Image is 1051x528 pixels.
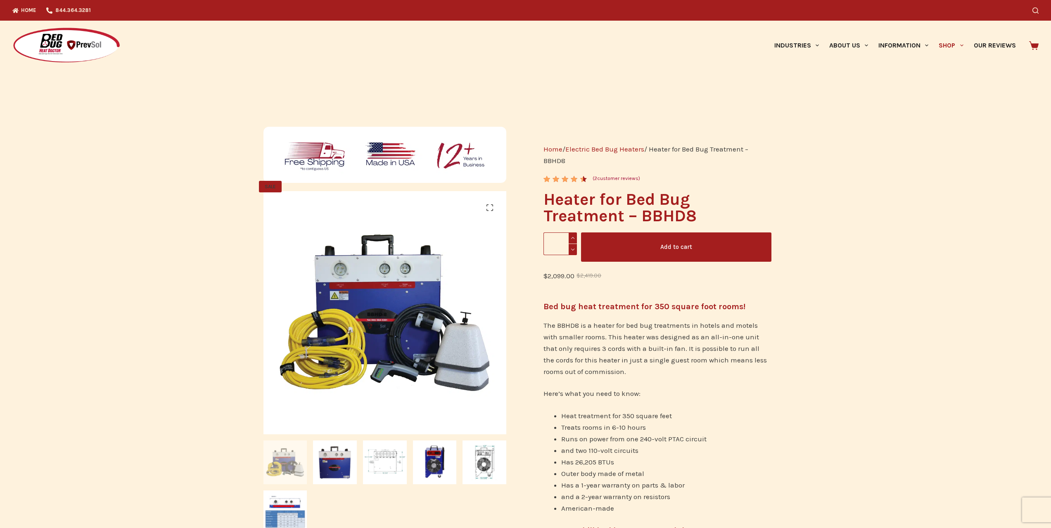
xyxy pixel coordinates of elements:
[577,272,580,279] span: $
[482,199,498,216] a: View full-screen image gallery
[543,302,745,311] strong: Bed bug heat treatment for 350 square foot rooms!
[561,479,771,491] li: Has a 1-year warranty on parts & labor
[561,468,771,479] li: Outer body made of metal
[363,440,407,484] img: Front side dimensions of the BBHD8 electric heater
[543,176,549,189] span: 2
[577,272,601,279] bdi: 2,419.00
[561,491,771,502] li: and a 2-year warranty on resistors
[565,145,644,153] a: Electric Bed Bug Heaters
[263,308,507,316] a: BBHD8 Heater for Bed Bug Treatment - full package
[543,320,771,377] p: The BBHD8 is a heater for bed bug treatments in hotels and motels with smaller rooms. This heater...
[259,181,282,192] span: SALE
[543,388,771,399] p: Here’s what you need to know:
[561,456,771,468] li: Has 26,205 BTUs
[543,272,574,280] bdi: 2,099.00
[934,21,968,70] a: Shop
[543,272,548,280] span: $
[968,21,1021,70] a: Our Reviews
[561,445,771,456] li: and two 110-volt circuits
[561,410,771,421] li: Heat treatment for 350 square feet
[543,176,588,182] div: Rated 4.50 out of 5
[594,175,597,181] span: 2
[413,440,457,484] img: BBHD8 side view of the built in fan
[543,176,583,233] span: Rated out of 5 based on customer ratings
[543,145,562,153] a: Home
[463,440,506,484] img: BBHD8 heater side view dimensions
[543,191,771,224] h1: Heater for Bed Bug Treatment – BBHD8
[561,502,771,514] li: American-made
[873,21,934,70] a: Information
[1032,7,1039,14] button: Search
[593,175,640,183] a: (2customer reviews)
[581,232,771,262] button: Add to cart
[263,191,507,434] img: BBHD8 Heater for Bed Bug Treatment - full package
[543,232,577,255] input: Product quantity
[769,21,1021,70] nav: Primary
[313,440,357,484] img: Front of the BBHD8 Bed Bug Heater
[824,21,873,70] a: About Us
[561,433,771,445] li: Runs on power from one 240-volt PTAC circuit
[263,440,307,484] img: BBHD8 Heater for Bed Bug Treatment - full package
[561,421,771,433] li: Treats rooms in 6-10 hours
[769,21,824,70] a: Industries
[12,27,121,64] img: Prevsol/Bed Bug Heat Doctor
[543,143,771,166] nav: Breadcrumb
